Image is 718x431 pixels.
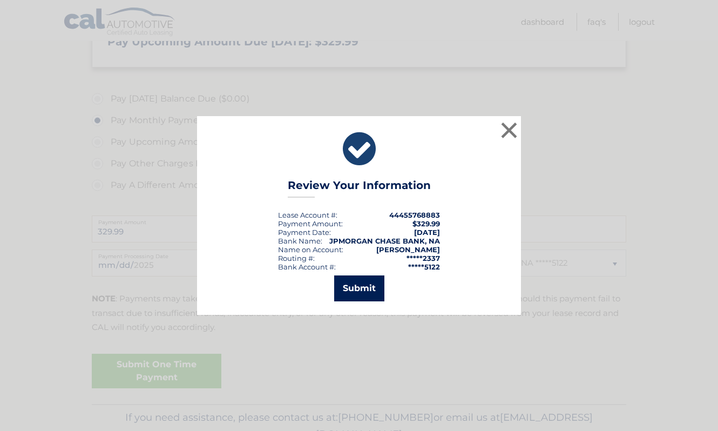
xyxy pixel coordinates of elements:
[389,211,440,219] strong: 44455768883
[376,245,440,254] strong: [PERSON_NAME]
[278,228,331,237] div: :
[278,219,343,228] div: Payment Amount:
[278,228,329,237] span: Payment Date
[278,254,315,262] div: Routing #:
[334,275,384,301] button: Submit
[498,119,520,141] button: ×
[412,219,440,228] span: $329.99
[288,179,431,198] h3: Review Your Information
[278,245,343,254] div: Name on Account:
[414,228,440,237] span: [DATE]
[278,262,336,271] div: Bank Account #:
[278,237,322,245] div: Bank Name:
[278,211,337,219] div: Lease Account #:
[329,237,440,245] strong: JPMORGAN CHASE BANK, NA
